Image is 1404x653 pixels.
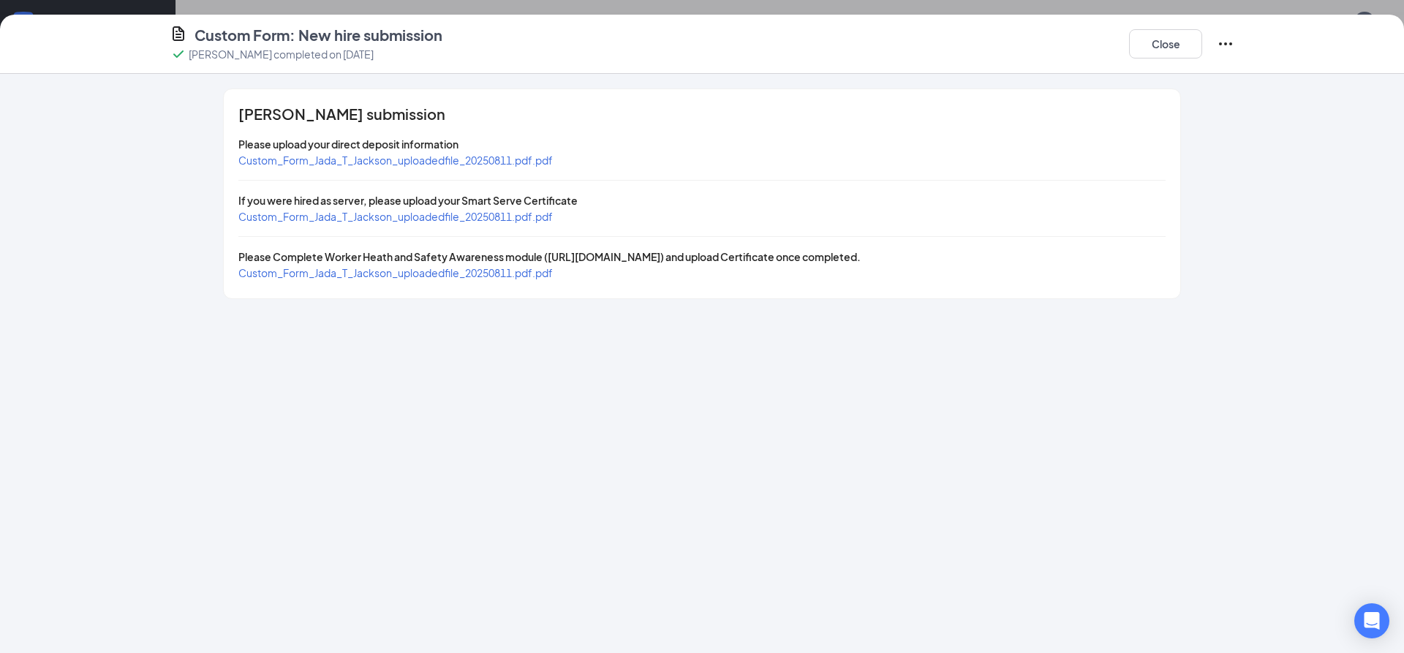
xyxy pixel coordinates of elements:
a: Custom_Form_Jada_T_Jackson_uploadedfile_20250811.pdf.pdf [238,210,553,223]
span: Please upload your direct deposit information [238,137,458,151]
a: Custom_Form_Jada_T_Jackson_uploadedfile_20250811.pdf.pdf [238,154,553,167]
div: Open Intercom Messenger [1354,603,1389,638]
button: Close [1129,29,1202,58]
svg: Checkmark [170,45,187,63]
svg: CustomFormIcon [170,25,187,42]
span: Please Complete Worker Heath and Safety Awareness module ([URL][DOMAIN_NAME]) and upload Certific... [238,250,861,263]
svg: Ellipses [1217,35,1234,53]
p: [PERSON_NAME] completed on [DATE] [189,47,374,61]
a: Custom_Form_Jada_T_Jackson_uploadedfile_20250811.pdf.pdf [238,266,553,279]
span: If you were hired as server, please upload your Smart Serve Certificate [238,194,578,207]
h4: Custom Form: New hire submission [195,25,442,45]
span: [PERSON_NAME] submission [238,107,445,121]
